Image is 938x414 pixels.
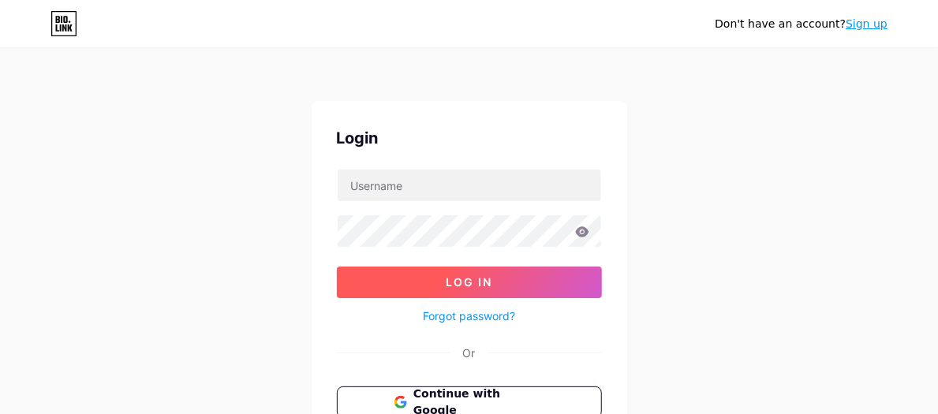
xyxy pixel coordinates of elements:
[463,345,476,361] div: Or
[715,16,888,32] div: Don't have an account?
[337,267,602,298] button: Log In
[446,275,492,289] span: Log In
[338,170,601,201] input: Username
[423,308,515,324] a: Forgot password?
[846,17,888,30] a: Sign up
[337,126,602,150] div: Login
